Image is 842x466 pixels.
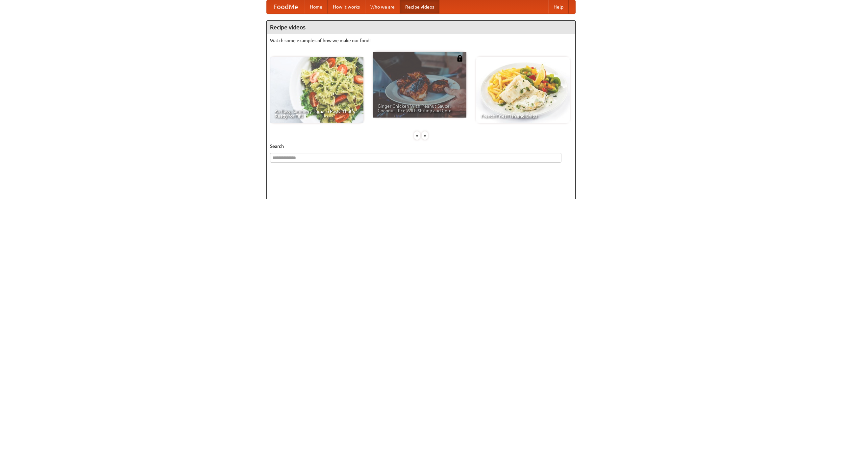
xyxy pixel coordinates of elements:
[275,109,359,118] span: An Easy, Summery Tomato Pasta That's Ready for Fall
[476,57,570,123] a: French Fries Fish and Chips
[270,143,572,150] h5: Search
[548,0,569,14] a: Help
[365,0,400,14] a: Who we are
[305,0,328,14] a: Home
[481,114,565,118] span: French Fries Fish and Chips
[270,57,363,123] a: An Easy, Summery Tomato Pasta That's Ready for Fall
[267,0,305,14] a: FoodMe
[414,131,420,140] div: «
[457,55,463,62] img: 483408.png
[267,21,575,34] h4: Recipe videos
[422,131,428,140] div: »
[400,0,439,14] a: Recipe videos
[270,37,572,44] p: Watch some examples of how we make our food!
[328,0,365,14] a: How it works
